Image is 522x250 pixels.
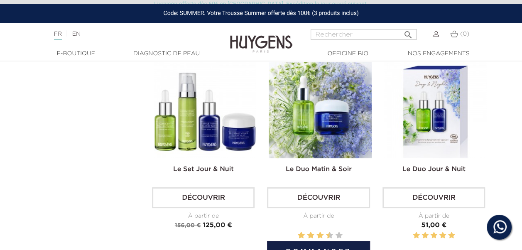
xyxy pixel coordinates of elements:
a: Nos engagements [397,49,480,58]
a: Le Set Jour & Nuit [173,166,234,173]
span: 125,00 € [203,222,232,229]
a: Officine Bio [306,49,390,58]
input: Rechercher [311,29,417,40]
label: 3 [431,230,437,241]
img: Le Set Matin & Soir [154,56,256,158]
span: (0) [460,31,469,37]
div: À partir de [267,212,370,221]
label: 10 [337,230,341,241]
a: FR [54,31,62,40]
label: 5 [448,230,455,241]
img: Huygens [230,22,292,54]
a: Le Duo Jour & Nuit [402,166,466,173]
a: EN [72,31,81,37]
div: | [50,29,211,39]
a: Le Duo Matin & Soir [286,166,352,173]
label: 8 [328,230,332,241]
label: 1 [413,230,419,241]
a: E-Boutique [34,49,118,58]
span: 156,00 € [175,223,201,228]
label: 7 [324,230,326,241]
label: 2 [422,230,428,241]
label: 4 [309,230,313,241]
span: 51,00 € [421,222,446,229]
label: 1 [296,230,297,241]
a: Découvrir [267,187,370,208]
img: Le Duo Jour & Nuit [384,56,487,158]
label: 4 [439,230,446,241]
div: À partir de [152,212,255,221]
label: 6 [318,230,322,241]
label: 2 [299,230,303,241]
a: Découvrir [152,187,255,208]
button:  [401,27,416,38]
div: À partir de [382,212,485,221]
label: 9 [334,230,335,241]
label: 3 [305,230,306,241]
label: 5 [315,230,316,241]
a: Découvrir [382,187,485,208]
i:  [403,27,413,37]
a: Diagnostic de peau [125,49,208,58]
